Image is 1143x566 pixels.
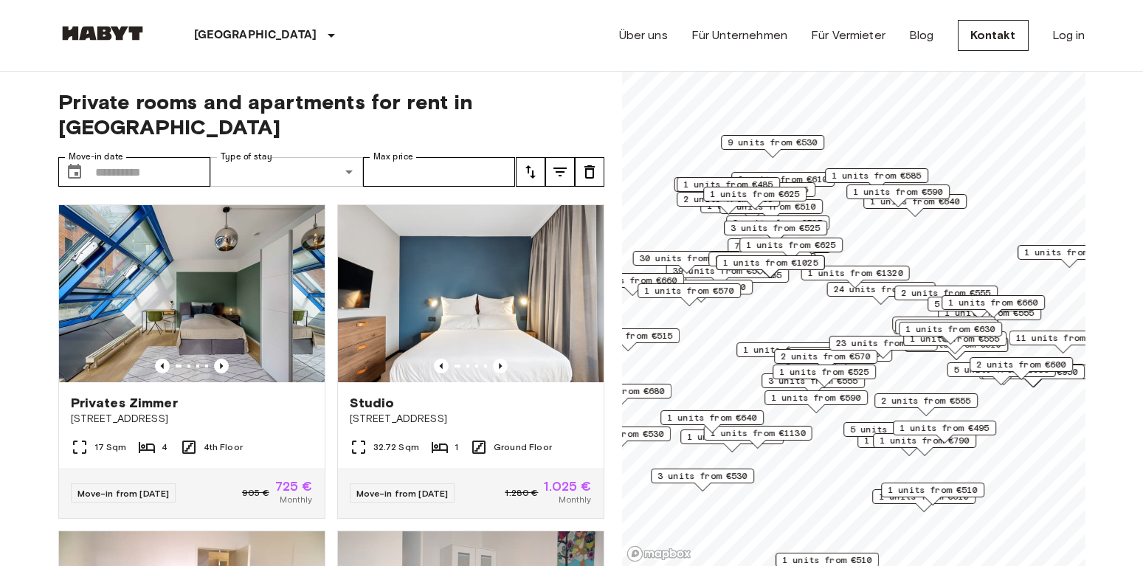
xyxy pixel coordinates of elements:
[731,221,821,235] span: 3 units from €525
[687,430,777,444] span: 1 units from €570
[835,337,930,350] span: 23 units from €575
[1024,246,1114,259] span: 1 units from €980
[879,490,969,503] span: 1 units from €610
[581,273,684,296] div: Map marker
[853,185,943,199] span: 1 units from €590
[899,322,1002,345] div: Map marker
[872,489,975,512] div: Map marker
[559,493,591,506] span: Monthly
[736,342,840,365] div: Map marker
[94,441,127,454] span: 17 Sqm
[674,177,782,200] div: Map marker
[337,204,604,519] a: Marketing picture of unit DE-01-481-006-01Previous imagePrevious imageStudio[STREET_ADDRESS]32.72...
[194,27,317,44] p: [GEOGRAPHIC_DATA]
[928,297,1031,320] div: Map marker
[677,177,780,200] div: Map marker
[59,205,325,382] img: Marketing picture of unit DE-01-010-002-01HF
[71,394,178,412] span: Privates Zimmer
[280,493,312,506] span: Monthly
[1018,245,1121,268] div: Map marker
[976,358,1066,371] span: 2 units from €600
[739,238,843,260] div: Map marker
[275,480,313,493] span: 725 €
[644,284,734,297] span: 1 units from €570
[703,426,812,449] div: Map marker
[574,427,664,441] span: 4 units from €530
[494,441,552,454] span: Ground Floor
[683,178,773,191] span: 1 units from €485
[762,373,865,396] div: Map marker
[893,421,996,444] div: Map marker
[850,423,940,436] span: 5 units from €590
[903,331,1006,354] div: Map marker
[703,187,807,210] div: Map marker
[947,362,1055,385] div: Map marker
[901,286,991,300] span: 2 units from €555
[888,483,978,497] span: 1 units from €510
[870,195,960,208] span: 1 units from €640
[738,173,828,186] span: 2 units from €610
[719,199,823,222] div: Map marker
[639,252,734,265] span: 30 units from €570
[909,27,934,44] a: Blog
[58,204,325,519] a: Marketing picture of unit DE-01-010-002-01HFPrevious imagePrevious imagePrivates Zimmer[STREET_AD...
[69,151,123,163] label: Move-in date
[544,480,591,493] span: 1.025 €
[874,393,978,416] div: Map marker
[677,192,780,215] div: Map marker
[686,268,789,291] div: Map marker
[373,151,413,163] label: Max price
[1052,27,1085,44] a: Log in
[894,286,998,308] div: Map marker
[774,349,877,372] div: Map marker
[221,151,272,163] label: Type of stay
[60,157,89,187] button: Choose date
[155,359,170,373] button: Previous image
[575,384,665,398] span: 1 units from €680
[811,27,885,44] a: Für Vermieter
[873,433,976,456] div: Map marker
[728,136,818,149] span: 9 units from €530
[214,359,229,373] button: Previous image
[338,205,604,382] img: Marketing picture of unit DE-01-481-006-01
[619,27,668,44] a: Über uns
[731,172,835,195] div: Map marker
[942,295,1045,318] div: Map marker
[1015,331,1111,345] span: 11 units from €570
[575,157,604,187] button: tune
[833,283,928,296] span: 24 units from €530
[771,391,861,404] span: 1 units from €590
[505,486,538,500] span: 1.280 €
[801,266,909,289] div: Map marker
[712,182,815,205] div: Map marker
[680,429,784,452] div: Map marker
[649,280,753,303] div: Map marker
[795,348,885,361] span: 4 units from €605
[657,469,747,483] span: 3 units from €530
[899,421,990,435] span: 1 units from €495
[733,216,823,229] span: 3 units from €525
[587,274,677,287] span: 1 units from €660
[881,483,984,505] div: Map marker
[632,251,741,274] div: Map marker
[516,157,545,187] button: tune
[576,328,680,351] div: Map marker
[667,411,757,424] span: 1 units from €640
[568,384,671,407] div: Map marker
[829,336,937,359] div: Map marker
[958,20,1029,51] a: Kontakt
[863,194,967,217] div: Map marker
[743,343,833,356] span: 1 units from €725
[708,252,812,275] div: Map marker
[710,187,800,201] span: 1 units from €625
[204,441,243,454] span: 4th Floor
[638,283,741,306] div: Map marker
[724,221,827,244] div: Map marker
[846,184,950,207] div: Map marker
[728,238,831,261] div: Map marker
[77,488,170,499] span: Move-in from [DATE]
[719,183,809,196] span: 3 units from €555
[880,434,970,447] span: 1 units from €790
[789,347,892,370] div: Map marker
[691,27,787,44] a: Für Unternehmen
